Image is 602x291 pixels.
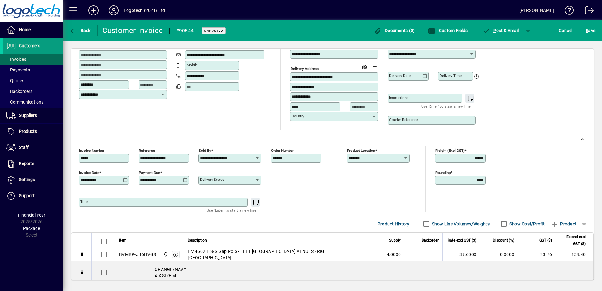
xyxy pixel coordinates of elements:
span: Description [188,237,207,244]
span: Package [23,226,40,231]
span: P [493,28,496,33]
label: Show Line Volumes/Weights [431,221,490,227]
span: Suppliers [19,113,37,118]
span: HV 4602.1 S/S Gap Polo - LEFT [GEOGRAPHIC_DATA] VENUES - RIGHT [GEOGRAPHIC_DATA] [188,248,363,261]
span: 4.0000 [387,251,401,258]
a: Support [3,188,63,204]
span: Item [119,237,127,244]
span: GST ($) [539,237,552,244]
button: Product History [375,218,412,230]
mat-hint: Use 'Enter' to start a new line [207,207,256,214]
a: Knowledge Base [560,1,574,22]
mat-label: Freight (excl GST) [435,148,465,153]
span: Product History [378,219,410,229]
button: Post & Email [479,25,522,36]
span: Supply [389,237,401,244]
a: Logout [580,1,594,22]
span: Communications [6,100,43,105]
td: 23.76 [518,248,556,261]
div: 39.6000 [446,251,476,258]
div: BVMBP-JB6HVGS [119,251,156,258]
span: ave [586,26,595,36]
button: Add [83,5,104,16]
span: Unposted [204,29,223,33]
mat-label: Invoice date [79,170,99,175]
app-page-header-button: Back [63,25,98,36]
div: ORANGE/NAVY 4 X SIZE M [115,261,593,284]
mat-label: Invoice number [79,148,104,153]
span: Documents (0) [374,28,415,33]
span: Support [19,193,35,198]
button: Back [68,25,92,36]
a: Home [3,22,63,38]
mat-label: Product location [347,148,375,153]
button: Copy to Delivery address [158,40,168,50]
a: Communications [3,97,63,107]
span: Extend excl GST ($) [560,233,586,247]
mat-label: Sold by [199,148,211,153]
mat-hint: Use 'Enter' to start a new line [421,103,471,110]
span: Rate excl GST ($) [448,237,476,244]
button: Documents (0) [372,25,417,36]
span: Back [70,28,91,33]
mat-label: Delivery time [440,73,462,78]
mat-label: Mobile [187,63,198,67]
a: Settings [3,172,63,188]
mat-label: Delivery status [200,177,224,182]
label: Show Cost/Profit [508,221,545,227]
span: Products [19,129,37,134]
button: Save [584,25,597,36]
a: Reports [3,156,63,172]
mat-label: Payment due [139,170,160,175]
mat-label: Reference [139,148,155,153]
span: Central [162,251,169,258]
div: Logotech (2021) Ltd [124,5,165,15]
span: Backorders [6,89,32,94]
mat-label: Courier Reference [389,117,418,122]
mat-label: Rounding [435,170,451,175]
mat-label: Order number [271,148,294,153]
mat-label: Instructions [389,95,408,100]
span: Product [551,219,576,229]
span: Backorder [422,237,439,244]
td: 0.0000 [480,248,518,261]
span: Quotes [6,78,24,83]
mat-label: Title [80,199,88,204]
span: Financial Year [18,213,45,218]
span: Cancel [559,26,573,36]
mat-label: Country [292,114,304,118]
span: Customers [19,43,40,48]
span: Settings [19,177,35,182]
button: Cancel [557,25,574,36]
button: Profile [104,5,124,16]
td: 158.40 [556,248,593,261]
a: View on map [360,61,370,71]
span: Payments [6,67,30,72]
a: Backorders [3,86,63,97]
a: Payments [3,65,63,75]
span: Home [19,27,31,32]
button: Choose address [370,62,380,72]
span: Discount (%) [493,237,514,244]
div: Customer Invoice [102,26,163,36]
button: Product [548,218,580,230]
span: Reports [19,161,34,166]
a: Products [3,124,63,140]
button: Custom Fields [426,25,469,36]
a: Invoices [3,54,63,65]
a: Quotes [3,75,63,86]
span: Staff [19,145,29,150]
span: S [586,28,588,33]
a: Suppliers [3,108,63,123]
div: [PERSON_NAME] [520,5,554,15]
mat-label: Delivery date [389,73,411,78]
span: Custom Fields [428,28,468,33]
span: Invoices [6,57,26,62]
span: ost & Email [482,28,519,33]
div: #90544 [176,26,194,36]
a: Staff [3,140,63,156]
